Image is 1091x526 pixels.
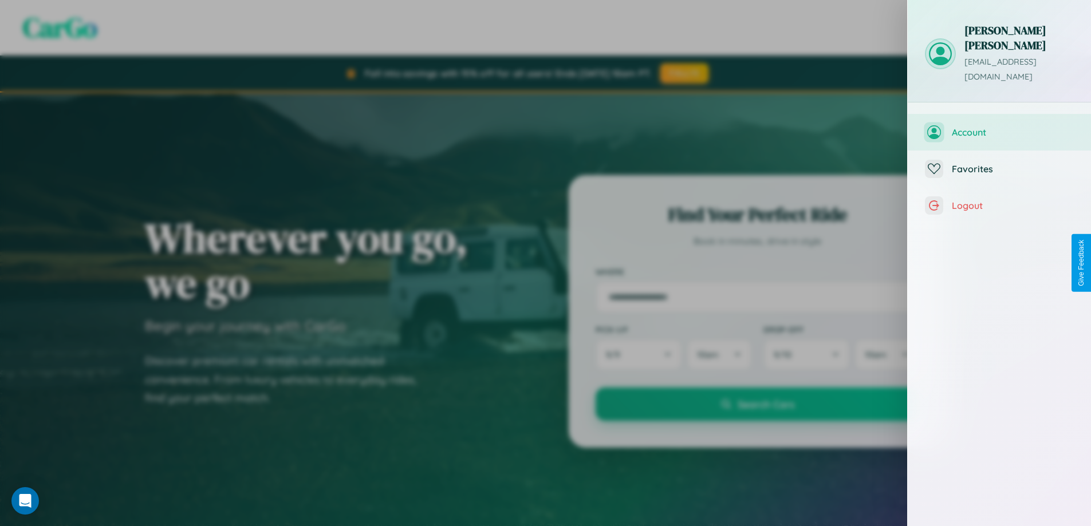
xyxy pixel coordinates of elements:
div: Open Intercom Messenger [11,487,39,515]
p: [EMAIL_ADDRESS][DOMAIN_NAME] [964,55,1074,85]
span: Favorites [952,163,1074,175]
button: Account [908,114,1091,151]
button: Logout [908,187,1091,224]
span: Logout [952,200,1074,211]
button: Favorites [908,151,1091,187]
div: Give Feedback [1077,240,1085,286]
span: Account [952,126,1074,138]
h3: [PERSON_NAME] [PERSON_NAME] [964,23,1074,53]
